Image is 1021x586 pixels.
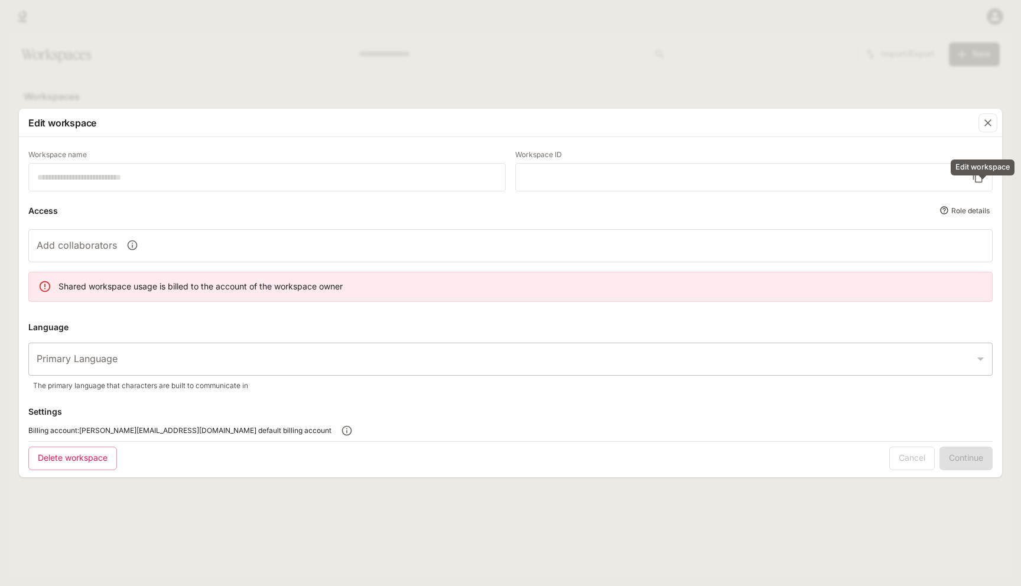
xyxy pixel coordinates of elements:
p: The primary language that characters are built to communicate in [33,380,988,391]
button: Delete workspace [28,447,117,470]
p: Edit workspace [28,116,96,130]
div: ​ [28,343,993,376]
p: Language [28,321,69,333]
p: Workspace name [28,151,87,158]
div: Workspace ID cannot be changed [515,151,993,191]
p: Settings [28,405,62,418]
p: Access [28,204,58,217]
span: Billing account: [PERSON_NAME][EMAIL_ADDRESS][DOMAIN_NAME] default billing account [28,425,331,437]
div: Shared workspace usage is billed to the account of the workspace owner [58,276,343,297]
p: Workspace ID [515,151,562,158]
div: Edit workspace [951,159,1015,175]
button: Role details [938,201,993,220]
